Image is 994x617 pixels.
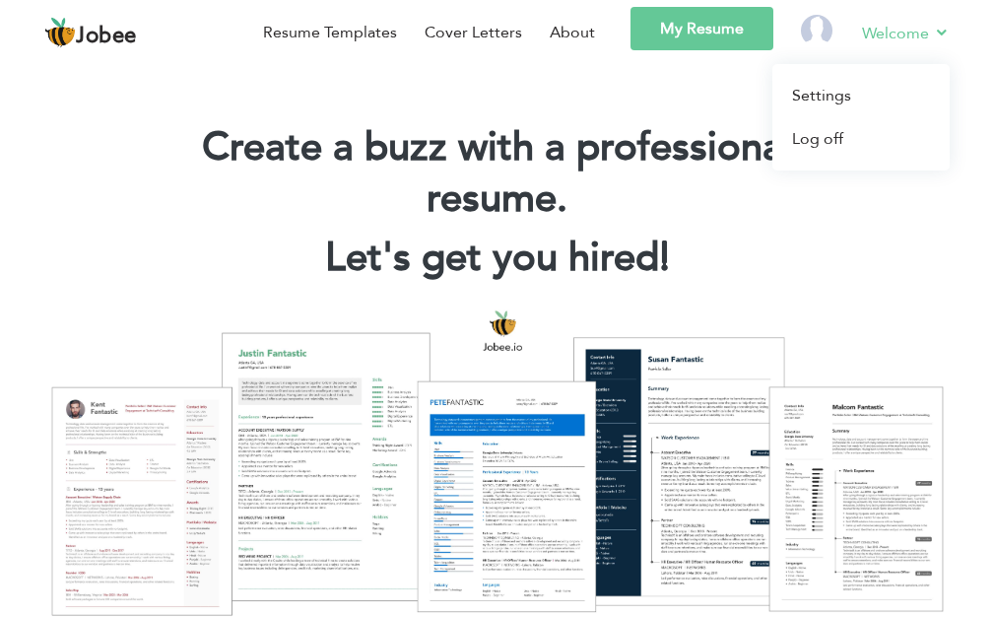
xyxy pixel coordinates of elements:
h1: Create a buzz with a professional resume. [150,122,843,225]
img: Profile Img [801,15,832,46]
span: get you hired! [422,231,670,285]
a: Resume Templates [263,21,397,44]
span: Jobee [76,26,137,47]
a: About [550,21,595,44]
a: Cover Letters [425,21,522,44]
img: jobee.io [44,17,76,48]
a: Jobee [44,17,137,48]
a: Settings [772,74,950,117]
a: Welcome [862,21,950,45]
a: Log off [772,117,950,161]
h2: Let's [150,233,843,284]
span: | [660,231,669,285]
a: My Resume [630,7,773,50]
